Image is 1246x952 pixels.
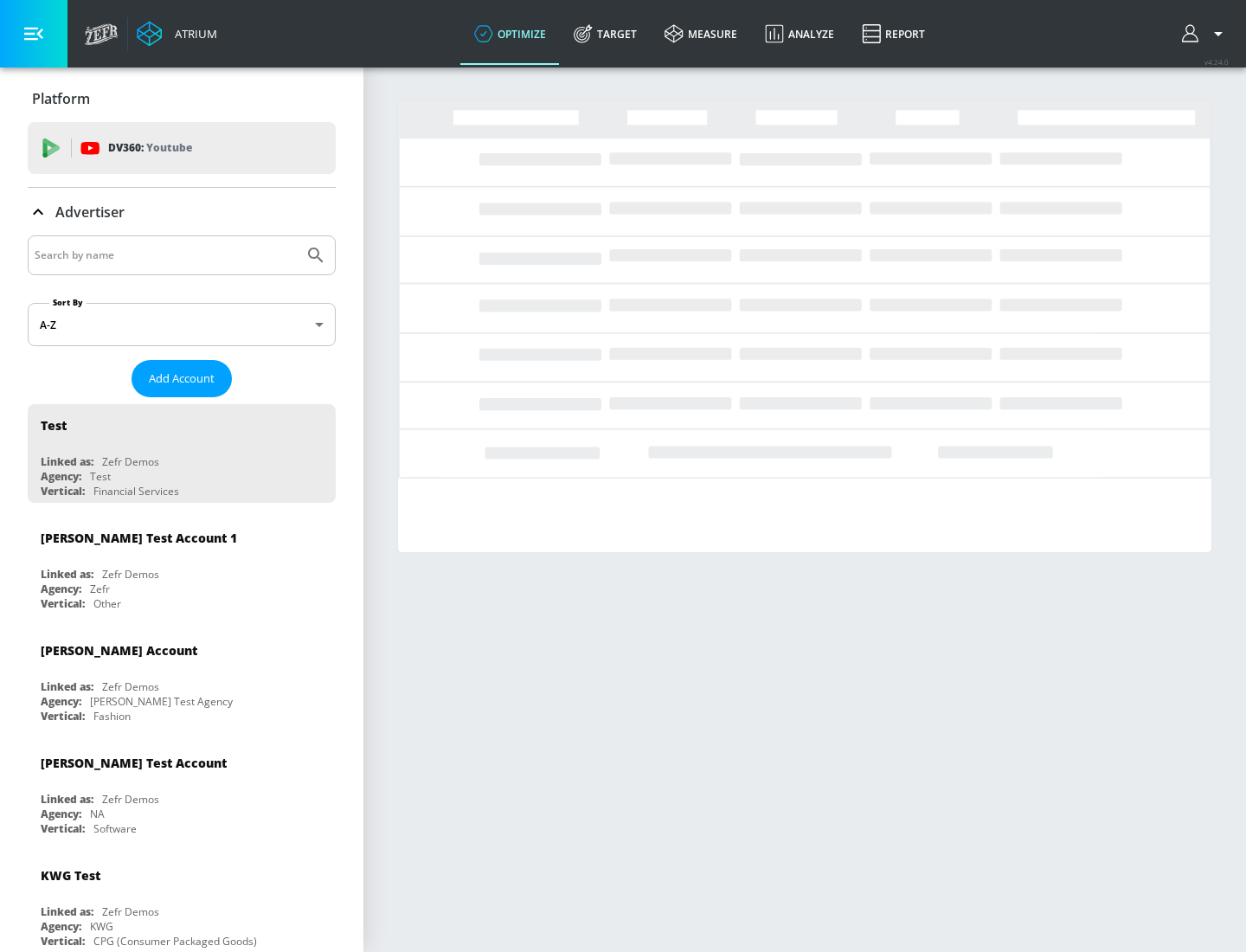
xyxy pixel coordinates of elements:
div: Other [93,596,121,611]
div: TestLinked as:Zefr DemosAgency:TestVertical:Financial Services [28,404,336,503]
span: v 4.24.0 [1204,57,1229,67]
div: [PERSON_NAME] Test Account 1 [41,530,237,546]
div: KWG [90,919,113,934]
div: Vertical: [41,709,85,724]
div: [PERSON_NAME] Test Account [41,755,227,771]
div: A-Z [28,303,336,346]
div: [PERSON_NAME] Account [41,642,197,659]
div: Vertical: [41,484,85,499]
div: [PERSON_NAME] AccountLinked as:Zefr DemosAgency:[PERSON_NAME] Test AgencyVertical:Fashion [28,629,336,728]
div: Agency: [41,469,81,484]
div: Agency: [41,807,81,821]
div: [PERSON_NAME] Test Account 1Linked as:Zefr DemosAgency:ZefrVertical:Other [28,517,336,615]
div: Agency: [41,694,81,709]
div: Linked as: [41,792,93,807]
div: Linked as: [41,567,93,582]
p: Platform [32,89,90,108]
p: DV360: [108,138,192,158]
label: Sort By [49,297,87,308]
div: Financial Services [93,484,179,499]
div: [PERSON_NAME] Test Agency [90,694,233,709]
div: Zefr Demos [102,904,159,919]
div: Vertical: [41,596,85,611]
p: Advertiser [55,203,125,222]
div: Vertical: [41,934,85,949]
div: CPG (Consumer Packaged Goods) [93,934,257,949]
div: DV360: Youtube [28,122,336,174]
button: Add Account [132,360,232,397]
div: KWG Test [41,867,100,884]
div: [PERSON_NAME] Test AccountLinked as:Zefr DemosAgency:NAVertical:Software [28,742,336,840]
div: Linked as: [41,904,93,919]
div: Zefr Demos [102,679,159,694]
a: Report [848,3,939,65]
div: Zefr Demos [102,792,159,807]
div: Test [90,469,111,484]
div: Software [93,821,137,836]
a: Atrium [137,21,217,47]
div: Platform [28,74,336,123]
a: Target [560,3,651,65]
div: Linked as: [41,454,93,469]
a: measure [651,3,751,65]
div: Zefr [90,582,110,596]
div: Agency: [41,582,81,596]
span: Add Account [149,369,215,389]
div: Test [41,417,67,434]
div: Zefr Demos [102,454,159,469]
a: Analyze [751,3,848,65]
div: Fashion [93,709,131,724]
div: Vertical: [41,821,85,836]
p: Youtube [146,138,192,157]
div: Agency: [41,919,81,934]
div: Atrium [168,26,217,42]
div: NA [90,807,105,821]
div: Zefr Demos [102,567,159,582]
div: Linked as: [41,679,93,694]
div: Advertiser [28,188,336,236]
input: Search by name [35,244,297,267]
a: optimize [460,3,560,65]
